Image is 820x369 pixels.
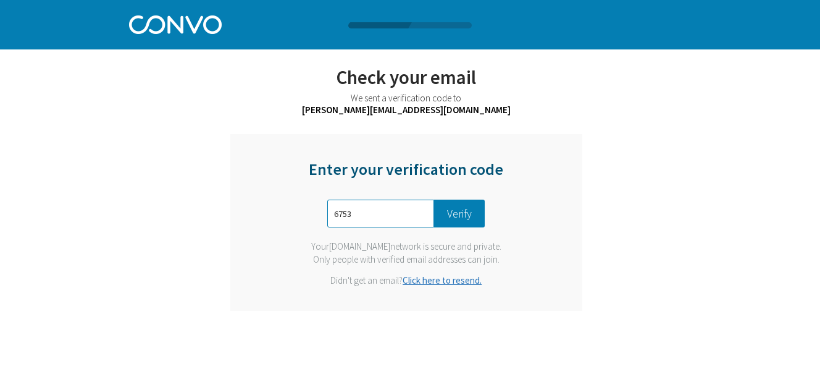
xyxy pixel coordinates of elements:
div: Didn't get an email? [298,274,514,286]
span: [DOMAIN_NAME] [329,240,390,252]
img: Convo Logo [129,12,222,34]
span: We sent a verification code to [351,92,461,104]
input: Example: 1234 [327,200,434,227]
span: [PERSON_NAME][EMAIL_ADDRESS][DOMAIN_NAME] [302,104,511,116]
a: Click here to resend. [403,274,482,286]
button: Verify [434,200,485,227]
div: Your network is secure and private. Only people with verified email addresses can join. [298,240,514,266]
div: Check your email [164,65,649,89]
div: Enter your verification code [298,159,514,192]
